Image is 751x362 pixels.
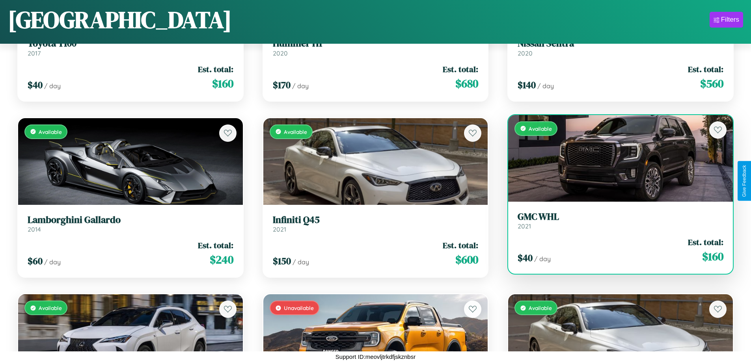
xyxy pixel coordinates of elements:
[742,165,747,197] div: Give Feedback
[700,76,723,91] span: $ 560
[518,211,723,230] a: GMC WHL2021
[529,125,552,132] span: Available
[44,258,61,266] span: / day
[518,78,536,91] span: $ 140
[518,251,533,264] span: $ 40
[8,4,232,36] h1: [GEOGRAPHIC_DATA]
[455,76,478,91] span: $ 680
[28,254,43,267] span: $ 60
[28,49,41,57] span: 2017
[292,82,309,90] span: / day
[688,236,723,248] span: Est. total:
[212,76,233,91] span: $ 160
[518,222,531,230] span: 2021
[210,252,233,267] span: $ 240
[702,249,723,264] span: $ 160
[284,128,307,135] span: Available
[455,252,478,267] span: $ 600
[518,211,723,223] h3: GMC WHL
[273,214,479,226] h3: Infiniti Q45
[335,351,416,362] p: Support ID: meovljtrkdfjskznbsr
[273,225,286,233] span: 2021
[39,128,62,135] span: Available
[28,38,233,57] a: Toyota T1002017
[198,63,233,75] span: Est. total:
[518,38,723,57] a: Nissan Sentra2020
[273,78,291,91] span: $ 170
[44,82,61,90] span: / day
[273,38,479,57] a: Hummer H12020
[688,63,723,75] span: Est. total:
[28,214,233,234] a: Lamborghini Gallardo2014
[534,255,551,263] span: / day
[518,38,723,49] h3: Nissan Sentra
[28,225,41,233] span: 2014
[293,258,309,266] span: / day
[710,12,743,28] button: Filters
[284,304,314,311] span: Unavailable
[273,254,291,267] span: $ 150
[198,239,233,251] span: Est. total:
[518,49,533,57] span: 2020
[443,239,478,251] span: Est. total:
[28,78,43,91] span: $ 40
[273,214,479,234] a: Infiniti Q452021
[443,63,478,75] span: Est. total:
[721,16,739,24] div: Filters
[28,214,233,226] h3: Lamborghini Gallardo
[529,304,552,311] span: Available
[28,38,233,49] h3: Toyota T100
[39,304,62,311] span: Available
[273,49,288,57] span: 2020
[537,82,554,90] span: / day
[273,38,479,49] h3: Hummer H1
